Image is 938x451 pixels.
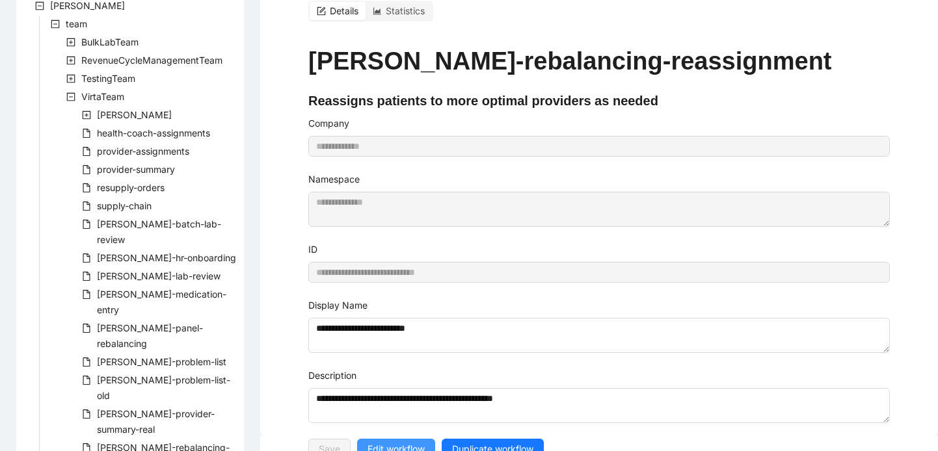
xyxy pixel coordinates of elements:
span: plus-square [66,74,75,83]
input: ID [308,262,890,283]
span: form [317,6,326,16]
span: plus-square [66,38,75,47]
span: virta [94,107,174,123]
span: file [82,357,91,367]
span: Statistics [386,5,425,16]
span: virta-problem-list-old [94,372,244,404]
span: plus-square [82,110,91,120]
h1: [PERSON_NAME]-rebalancing-reassignment [308,46,890,76]
input: Company [308,136,890,157]
textarea: Namespace [308,192,890,227]
label: Company [308,116,349,131]
span: file [82,253,91,263]
span: virta-panel-rebalancing [94,320,244,352]
span: file [82,272,91,281]
textarea: Description [308,388,890,423]
span: virta-provider-summary-real [94,406,244,437]
span: [PERSON_NAME]-problem-list [97,356,226,367]
span: virta-lab-review [94,268,223,284]
span: file [82,376,91,385]
h4: Reassigns patients to more optimal providers as needed [308,92,890,110]
span: [PERSON_NAME]-batch-lab-review [97,218,221,245]
span: BulkLabTeam [79,34,141,50]
span: resupply-orders [97,182,165,193]
span: [PERSON_NAME]-medication-entry [97,289,226,315]
span: [PERSON_NAME]-hr-onboarding [97,252,236,263]
span: provider-summary [94,162,178,177]
span: TestingTeam [79,71,138,86]
span: provider-assignments [94,144,192,159]
span: [PERSON_NAME]-provider-summary-real [97,408,215,435]
label: Description [308,368,356,383]
span: resupply-orders [94,180,167,196]
span: VirtaTeam [81,91,124,102]
span: supply-chain [97,200,152,211]
span: provider-summary [97,164,175,175]
span: BulkLabTeam [81,36,139,47]
span: file [82,201,91,211]
span: file [82,409,91,419]
span: minus-square [51,19,60,29]
span: RevenueCycleManagementTeam [81,55,222,66]
span: virta-problem-list [94,354,229,370]
span: [PERSON_NAME] [97,109,172,120]
span: file [82,220,91,229]
span: minus-square [35,1,44,10]
span: TestingTeam [81,73,135,84]
span: virta-hr-onboarding [94,250,239,266]
span: [PERSON_NAME]-lab-review [97,270,221,281]
span: team [66,18,87,29]
span: team [63,16,90,32]
label: Namespace [308,172,360,187]
span: provider-assignments [97,146,189,157]
span: file [82,129,91,138]
span: file [82,183,91,192]
span: supply-chain [94,198,154,214]
span: virta-medication-entry [94,287,244,318]
label: ID [308,242,317,257]
span: RevenueCycleManagementTeam [79,53,225,68]
span: plus-square [66,56,75,65]
span: [PERSON_NAME]-panel-rebalancing [97,322,203,349]
span: health-coach-assignments [97,127,210,138]
span: virta-batch-lab-review [94,216,244,248]
span: area-chart [373,6,382,16]
span: [PERSON_NAME]-problem-list-old [97,374,230,401]
span: file [82,324,91,333]
span: Details [330,5,358,16]
span: health-coach-assignments [94,125,213,141]
span: file [82,290,91,299]
label: Display Name [308,298,368,313]
span: VirtaTeam [79,89,127,105]
span: file [82,147,91,156]
span: minus-square [66,92,75,101]
textarea: Display Name [308,318,890,353]
span: file [82,165,91,174]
